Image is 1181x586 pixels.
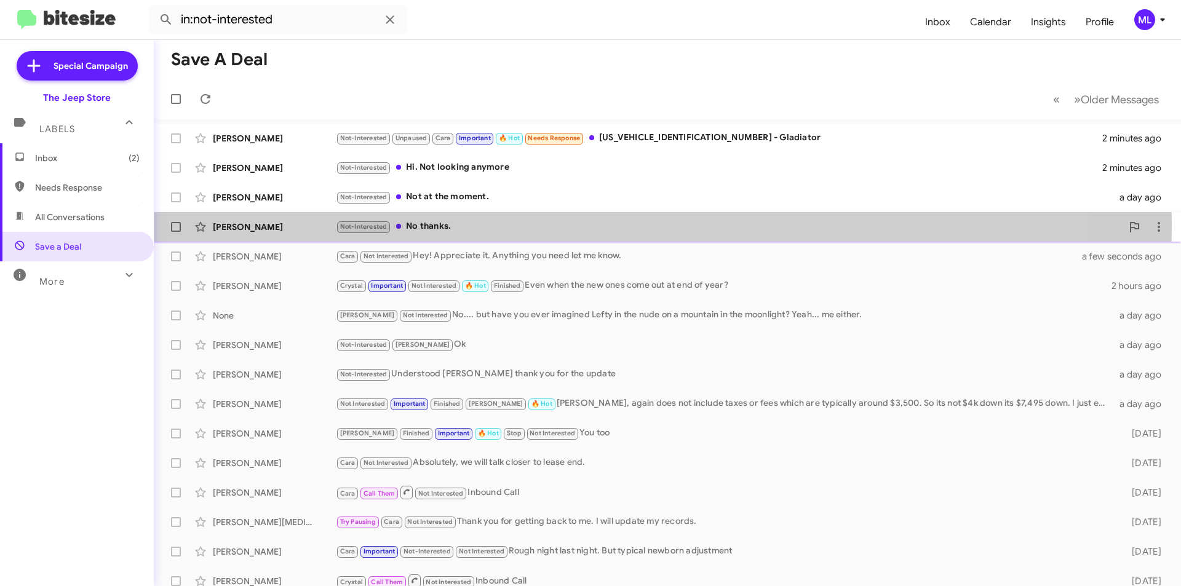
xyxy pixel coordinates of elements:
button: Previous [1046,87,1067,112]
div: a few seconds ago [1097,250,1171,263]
a: Calendar [960,4,1021,40]
h1: Save a Deal [171,50,268,69]
span: Cara [340,489,356,497]
div: [DATE] [1112,427,1171,440]
a: Inbox [915,4,960,40]
div: 2 minutes ago [1102,132,1171,145]
div: Hey! Appreciate it. Anything you need let me know. [336,249,1097,263]
span: [PERSON_NAME] [396,341,450,349]
div: [DATE] [1112,486,1171,499]
span: Cara [435,134,451,142]
span: Labels [39,124,75,135]
span: (2) [129,152,140,164]
div: Thank you for getting back to me. I will update my records. [336,515,1112,529]
div: [PERSON_NAME] [213,280,336,292]
span: 🔥 Hot [531,400,552,408]
span: Finished [494,282,521,290]
span: Not-Interested [340,164,388,172]
div: [PERSON_NAME] [213,162,336,174]
span: Needs Response [35,181,140,194]
span: Important [364,547,396,555]
span: Not Interested [364,252,409,260]
span: Cara [384,518,399,526]
span: Important [438,429,470,437]
span: Not-Interested [340,193,388,201]
div: [PERSON_NAME] [213,545,336,558]
div: Absolutely, we will talk closer to lease end. [336,456,1112,470]
div: 2 hours ago [1111,280,1171,292]
span: Cara [340,459,356,467]
div: The Jeep Store [43,92,111,104]
a: Insights [1021,4,1076,40]
span: Call Them [364,489,396,497]
button: ML [1124,9,1167,30]
div: 2 minutes ago [1102,162,1171,174]
div: Even when the new ones come out at end of year? [336,279,1111,293]
div: a day ago [1112,398,1171,410]
div: Inbound Call [336,485,1112,500]
span: More [39,276,65,287]
div: [PERSON_NAME] [213,132,336,145]
div: You too [336,426,1112,440]
span: Cara [340,252,356,260]
nav: Page navigation example [1046,87,1166,112]
span: Not Interested [412,282,457,290]
div: [PERSON_NAME] [213,191,336,204]
span: [PERSON_NAME] [340,311,395,319]
span: Cara [340,547,356,555]
span: Inbox [35,152,140,164]
span: Special Campaign [54,60,128,72]
span: Save a Deal [35,240,81,253]
div: Hi. Not looking anymore [336,160,1102,175]
span: Crystal [340,282,363,290]
span: Not Interested [426,578,471,586]
div: a day ago [1112,309,1171,322]
span: All Conversations [35,211,105,223]
div: [PERSON_NAME] [213,339,336,351]
span: Try Pausing [340,518,376,526]
span: Crystal [340,578,363,586]
span: « [1053,92,1060,107]
span: Needs Response [528,134,580,142]
div: a day ago [1112,339,1171,351]
span: [PERSON_NAME] [340,429,395,437]
div: Ok [336,338,1112,352]
span: Finished [403,429,430,437]
a: Special Campaign [17,51,138,81]
span: [PERSON_NAME] [469,400,523,408]
div: None [213,309,336,322]
span: Not Interested [418,489,464,497]
span: Not-Interested [340,370,388,378]
span: Not Interested [459,547,504,555]
div: Understood [PERSON_NAME] thank you for the update [336,367,1112,381]
span: Not Interested [530,429,575,437]
div: Not at the moment. [336,190,1112,204]
span: 🔥 Hot [465,282,486,290]
span: Older Messages [1081,93,1159,106]
span: Not Interested [403,311,448,319]
input: Search [149,5,407,34]
div: a day ago [1112,368,1171,381]
span: Profile [1076,4,1124,40]
span: Important [459,134,491,142]
span: Not-Interested [340,341,388,349]
div: [PERSON_NAME] [213,398,336,410]
div: No.... but have you ever imagined Lefty in the nude on a mountain in the moonlight? Yeah... me ei... [336,308,1112,322]
div: [PERSON_NAME], again does not include taxes or fees which are typically around $3,500. So its not... [336,397,1112,411]
span: Not-Interested [340,223,388,231]
span: 🔥 Hot [499,134,520,142]
button: Next [1067,87,1166,112]
div: [PERSON_NAME] [213,221,336,233]
span: Not Interested [364,459,409,467]
span: Not Interested [340,400,386,408]
div: ML [1134,9,1155,30]
div: [PERSON_NAME] [213,457,336,469]
span: 🔥 Hot [478,429,499,437]
div: [DATE] [1112,545,1171,558]
span: Finished [434,400,461,408]
div: [US_VEHICLE_IDENTIFICATION_NUMBER] - Gladiator [336,131,1102,145]
span: » [1074,92,1081,107]
div: [DATE] [1112,457,1171,469]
